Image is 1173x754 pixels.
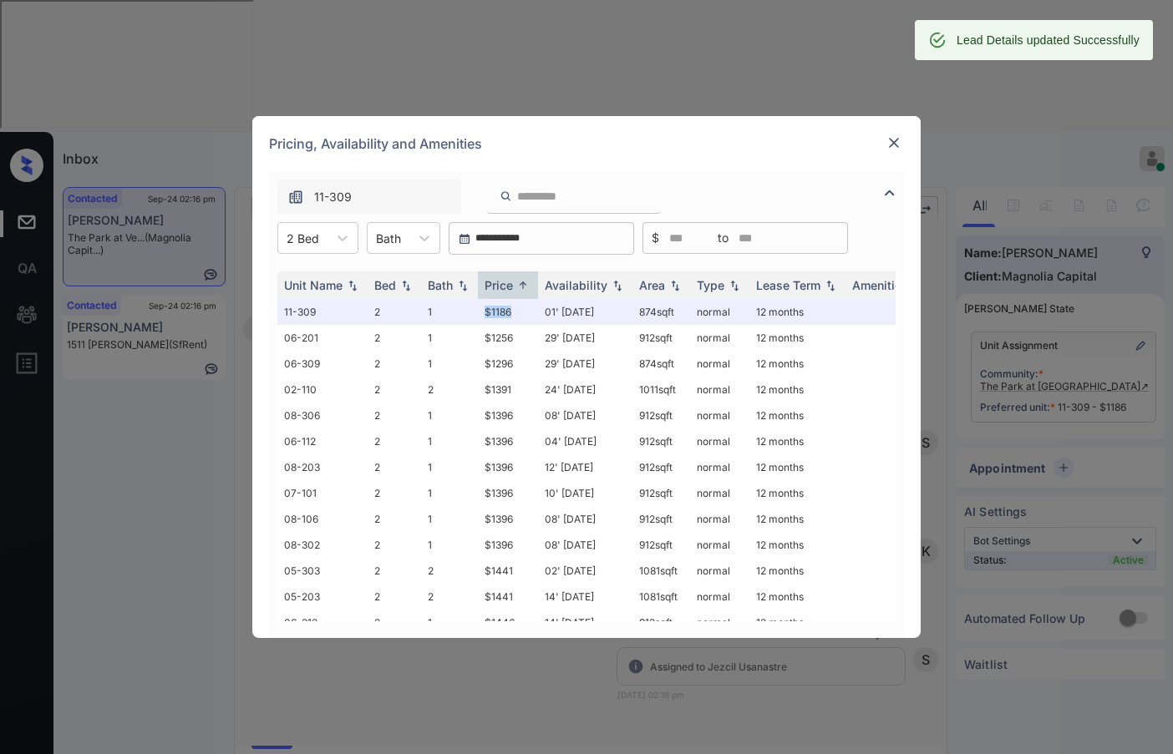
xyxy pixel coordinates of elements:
[284,278,343,292] div: Unit Name
[478,610,538,635] td: $1446
[632,377,690,402] td: 1011 sqft
[277,454,368,480] td: 08-203
[478,480,538,506] td: $1396
[756,278,820,292] div: Lease Term
[749,377,845,402] td: 12 months
[690,377,749,402] td: normal
[538,558,632,584] td: 02' [DATE]
[368,351,421,377] td: 2
[421,506,478,532] td: 1
[749,506,845,532] td: 12 months
[652,229,659,247] span: $
[690,584,749,610] td: normal
[632,402,690,428] td: 912 sqft
[421,351,478,377] td: 1
[880,183,900,203] img: icon-zuma
[749,428,845,454] td: 12 months
[718,229,729,247] span: to
[515,279,531,291] img: sorting
[500,189,512,204] img: icon-zuma
[749,454,845,480] td: 12 months
[690,325,749,351] td: normal
[478,506,538,532] td: $1396
[314,188,352,206] span: 11-309
[454,280,471,291] img: sorting
[690,610,749,635] td: normal
[252,116,921,171] div: Pricing, Availability and Amenities
[368,299,421,325] td: 2
[374,278,396,292] div: Bed
[690,402,749,428] td: normal
[368,558,421,584] td: 2
[749,325,845,351] td: 12 months
[421,428,478,454] td: 1
[421,299,478,325] td: 1
[538,377,632,402] td: 24' [DATE]
[421,325,478,351] td: 1
[368,584,421,610] td: 2
[478,584,538,610] td: $1441
[344,280,361,291] img: sorting
[421,454,478,480] td: 1
[478,325,538,351] td: $1256
[632,584,690,610] td: 1081 sqft
[421,584,478,610] td: 2
[690,532,749,558] td: normal
[538,402,632,428] td: 08' [DATE]
[749,558,845,584] td: 12 months
[277,480,368,506] td: 07-101
[277,558,368,584] td: 05-303
[478,428,538,454] td: $1396
[277,584,368,610] td: 05-203
[690,299,749,325] td: normal
[421,532,478,558] td: 1
[277,351,368,377] td: 06-309
[478,402,538,428] td: $1396
[478,377,538,402] td: $1391
[690,506,749,532] td: normal
[277,377,368,402] td: 02-110
[749,299,845,325] td: 12 months
[368,325,421,351] td: 2
[538,351,632,377] td: 29' [DATE]
[478,532,538,558] td: $1396
[398,280,414,291] img: sorting
[421,610,478,635] td: 1
[632,558,690,584] td: 1081 sqft
[277,610,368,635] td: 06-212
[368,377,421,402] td: 2
[368,428,421,454] td: 2
[421,377,478,402] td: 2
[749,610,845,635] td: 12 months
[690,480,749,506] td: normal
[726,280,743,291] img: sorting
[609,280,626,291] img: sorting
[749,402,845,428] td: 12 months
[690,454,749,480] td: normal
[538,299,632,325] td: 01' [DATE]
[667,280,683,291] img: sorting
[749,351,845,377] td: 12 months
[368,402,421,428] td: 2
[428,278,453,292] div: Bath
[478,351,538,377] td: $1296
[632,325,690,351] td: 912 sqft
[632,299,690,325] td: 874 sqft
[690,351,749,377] td: normal
[368,506,421,532] td: 2
[368,480,421,506] td: 2
[957,25,1140,55] div: Lead Details updated Successfully
[538,480,632,506] td: 10' [DATE]
[749,584,845,610] td: 12 months
[421,402,478,428] td: 1
[277,532,368,558] td: 08-302
[478,558,538,584] td: $1441
[538,584,632,610] td: 14' [DATE]
[421,480,478,506] td: 1
[368,454,421,480] td: 2
[538,532,632,558] td: 08' [DATE]
[697,278,724,292] div: Type
[632,428,690,454] td: 912 sqft
[478,299,538,325] td: $1186
[368,610,421,635] td: 2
